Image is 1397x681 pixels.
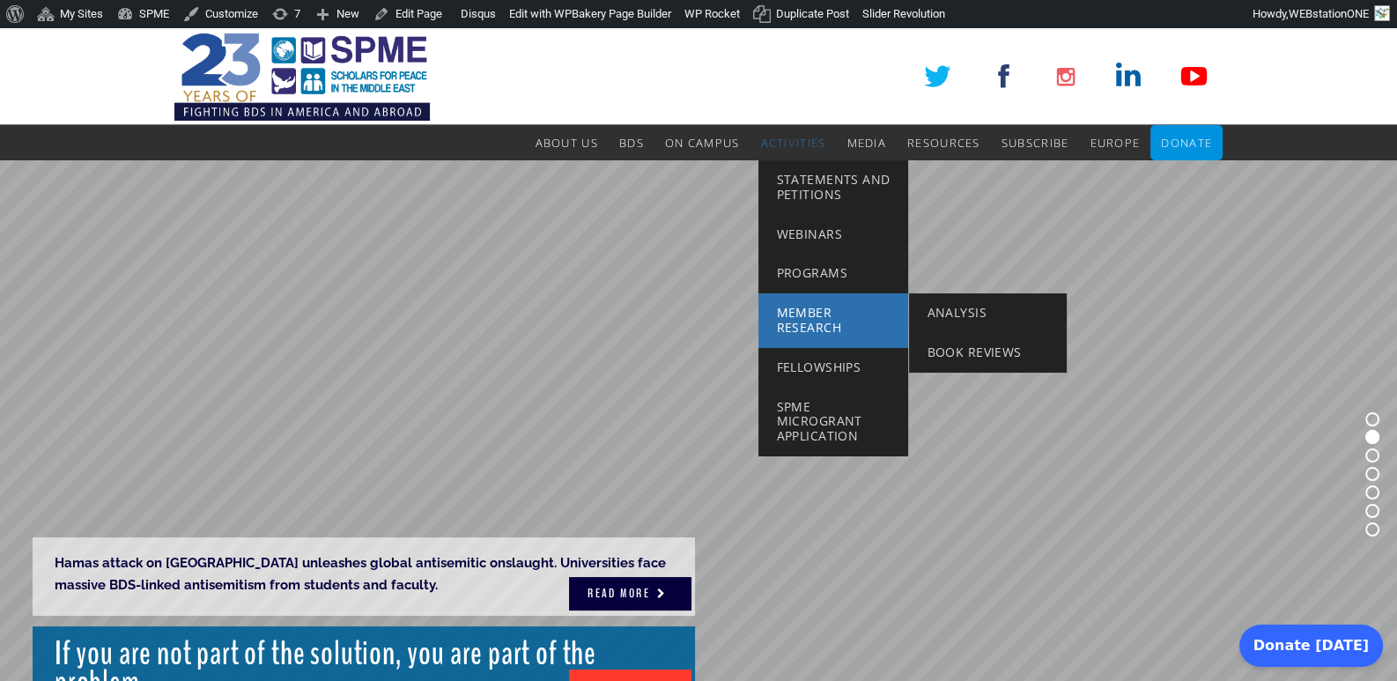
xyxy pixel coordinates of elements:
[569,577,691,611] a: READ MORE
[758,160,908,215] a: Statements and Petitions
[174,28,430,125] img: SPME
[758,348,908,388] a: Fellowships
[776,304,840,336] span: Member Research
[909,333,1067,373] a: Book Reviews
[1289,7,1369,20] span: WEBstationONE
[1090,135,1140,151] span: Europe
[758,293,908,348] a: Member Research
[927,344,1021,360] span: Book Reviews
[619,135,644,151] span: BDS
[619,125,644,160] a: BDS
[927,304,986,321] span: Analysis
[1090,125,1140,160] a: Europe
[776,171,890,203] span: Statements and Petitions
[776,264,846,281] span: Programs
[776,359,861,375] span: Fellowships
[776,226,841,242] span: Webinars
[758,388,908,456] a: SPME Microgrant Application
[33,537,695,616] rs-layer: Hamas attack on [GEOGRAPHIC_DATA] unleashes global antisemitic onslaught. Universities face massi...
[907,125,980,160] a: Resources
[665,135,740,151] span: On Campus
[862,7,945,20] span: Slider Revolution
[909,293,1067,333] a: Analysis
[1002,135,1069,151] span: Subscribe
[665,125,740,160] a: On Campus
[758,254,908,293] a: Programs
[846,125,886,160] a: Media
[535,135,597,151] span: About Us
[1002,125,1069,160] a: Subscribe
[776,398,861,445] span: SPME Microgrant Application
[760,135,825,151] span: Activities
[1161,125,1212,160] a: Donate
[758,215,908,255] a: Webinars
[535,125,597,160] a: About Us
[907,135,980,151] span: Resources
[846,135,886,151] span: Media
[760,125,825,160] a: Activities
[1161,135,1212,151] span: Donate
